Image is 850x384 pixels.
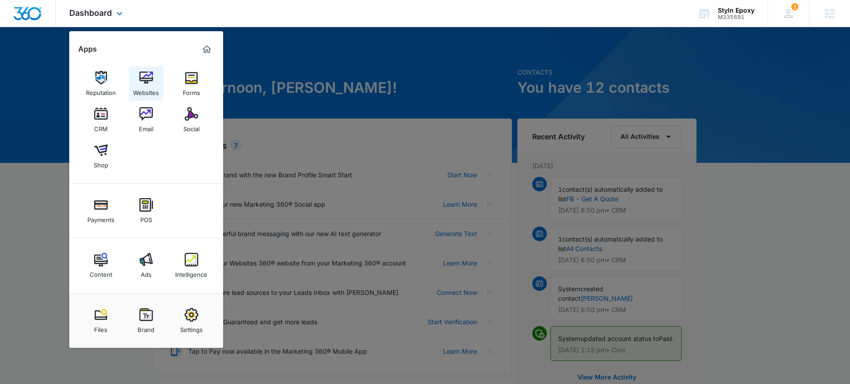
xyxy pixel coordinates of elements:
a: Files [84,303,118,338]
img: tab_keywords_by_traffic_grey.svg [90,52,97,60]
a: CRM [84,103,118,137]
div: Files [94,322,107,333]
span: Dashboard [69,8,112,18]
div: Intelligence [175,266,207,278]
div: Forms [183,85,200,96]
div: Content [90,266,112,278]
div: v 4.0.25 [25,14,44,22]
a: Brand [129,303,163,338]
a: Marketing 360® Dashboard [200,42,214,57]
div: Reputation [86,85,116,96]
div: Shop [94,157,108,169]
div: CRM [94,121,108,133]
h2: Apps [78,45,97,53]
a: Forms [174,66,209,101]
div: notifications count [791,3,798,10]
img: website_grey.svg [14,24,22,31]
img: logo_orange.svg [14,14,22,22]
div: Websites [133,85,159,96]
a: Email [129,103,163,137]
div: Keywords by Traffic [100,53,153,59]
div: Email [139,121,153,133]
a: Shop [84,139,118,173]
div: Social [183,121,200,133]
div: account name [718,7,754,14]
div: Brand [138,322,154,333]
a: Social [174,103,209,137]
div: Domain Overview [34,53,81,59]
a: Reputation [84,66,118,101]
a: Content [84,248,118,283]
div: Domain: [DOMAIN_NAME] [24,24,100,31]
span: 1 [791,3,798,10]
a: Payments [84,194,118,228]
a: Settings [174,303,209,338]
a: Intelligence [174,248,209,283]
div: account id [718,14,754,20]
a: POS [129,194,163,228]
a: Websites [129,66,163,101]
a: Ads [129,248,163,283]
div: Ads [141,266,152,278]
div: Payments [87,212,115,223]
div: POS [140,212,152,223]
div: Settings [180,322,203,333]
img: tab_domain_overview_orange.svg [24,52,32,60]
